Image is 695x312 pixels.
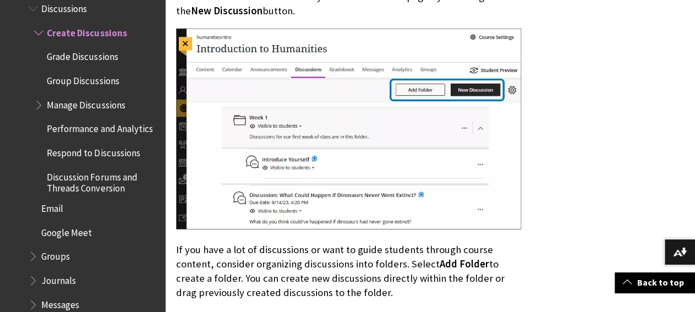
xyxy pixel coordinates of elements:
span: Manage Discussions [47,96,125,111]
span: Groups [41,247,70,262]
p: If you have a lot of discussions or want to guide students through course content, consider organ... [176,243,521,300]
a: Back to top [615,272,695,293]
span: Grade Discussions [47,48,118,63]
span: Google Meet [41,223,92,238]
span: Respond to Discussions [47,144,140,158]
span: Email [41,199,63,214]
span: Journals [41,271,76,286]
span: Group Discussions [47,72,119,86]
span: Performance and Analytics [47,120,152,135]
span: Discussion Forums and Threads Conversion [47,168,157,194]
span: Messages [41,295,79,310]
span: New Discussion [191,4,262,17]
span: Add Folder [440,258,489,270]
img: The Discussion tab on the course page, with Add Folder and New Discussion highlighted at the top ... [176,29,521,230]
span: Create Discussions [47,24,127,39]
